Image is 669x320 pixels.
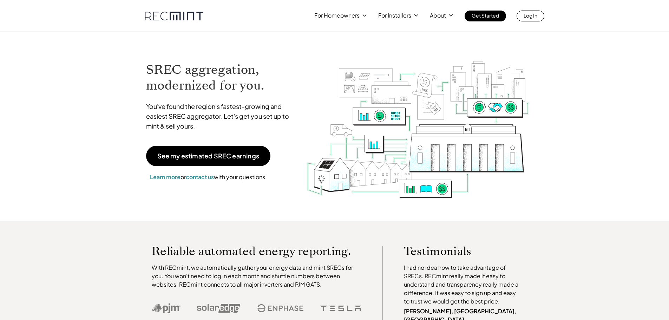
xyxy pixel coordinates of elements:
p: Log In [524,11,537,20]
p: With RECmint, we automatically gather your energy data and mint SRECs for you. You won't need to ... [152,263,361,289]
p: About [430,11,446,20]
img: RECmint value cycle [306,43,530,200]
p: or with your questions [146,172,269,182]
p: Get Started [472,11,499,20]
a: Log In [517,11,544,21]
p: I had no idea how to take advantage of SRECs. RECmint really made it easy to understand and trans... [404,263,522,306]
h1: SREC aggregation, modernized for you. [146,62,296,93]
a: Learn more [150,173,181,181]
a: See my estimated SREC earnings [146,146,270,166]
p: For Installers [378,11,411,20]
p: Reliable automated energy reporting. [152,246,361,256]
p: See my estimated SREC earnings [157,153,259,159]
p: You've found the region's fastest-growing and easiest SREC aggregator. Let's get you set up to mi... [146,102,296,131]
p: Testimonials [404,246,509,256]
a: Get Started [465,11,506,21]
a: contact us [186,173,214,181]
p: For Homeowners [314,11,360,20]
